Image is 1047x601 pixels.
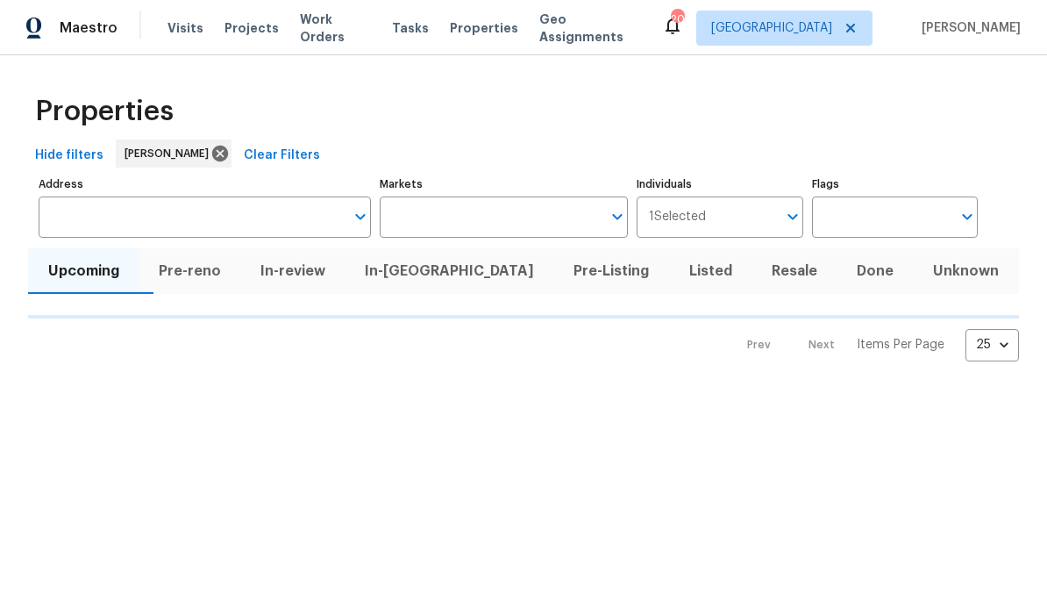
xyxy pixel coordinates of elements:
label: Individuals [637,179,802,190]
button: Open [955,204,979,229]
div: 25 [965,322,1019,368]
div: 20 [671,11,683,28]
span: [PERSON_NAME] [915,19,1021,37]
span: In-review [251,259,334,283]
span: Projects [224,19,279,37]
span: Clear Filters [244,145,320,167]
button: Open [605,204,630,229]
button: Open [780,204,805,229]
span: Pre-Listing [565,259,659,283]
span: In-[GEOGRAPHIC_DATA] [356,259,544,283]
span: Resale [762,259,826,283]
span: Properties [35,103,174,120]
span: 1 Selected [649,210,706,225]
span: [PERSON_NAME] [125,145,216,162]
label: Markets [380,179,629,190]
span: Done [848,259,903,283]
span: Tasks [392,22,429,34]
span: Listed [680,259,741,283]
div: [PERSON_NAME] [116,140,231,168]
span: Geo Assignments [539,11,641,46]
span: Properties [450,19,518,37]
span: Hide filters [35,145,103,167]
span: Visits [167,19,203,37]
p: Items Per Page [857,336,944,354]
button: Open [348,204,373,229]
span: Maestro [60,19,118,37]
span: Work Orders [300,11,371,46]
button: Hide filters [28,140,110,172]
label: Address [39,179,371,190]
span: Pre-reno [149,259,230,283]
span: [GEOGRAPHIC_DATA] [711,19,832,37]
nav: Pagination Navigation [730,329,1019,361]
label: Flags [812,179,978,190]
span: Unknown [924,259,1008,283]
span: Upcoming [39,259,128,283]
button: Clear Filters [237,140,327,172]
